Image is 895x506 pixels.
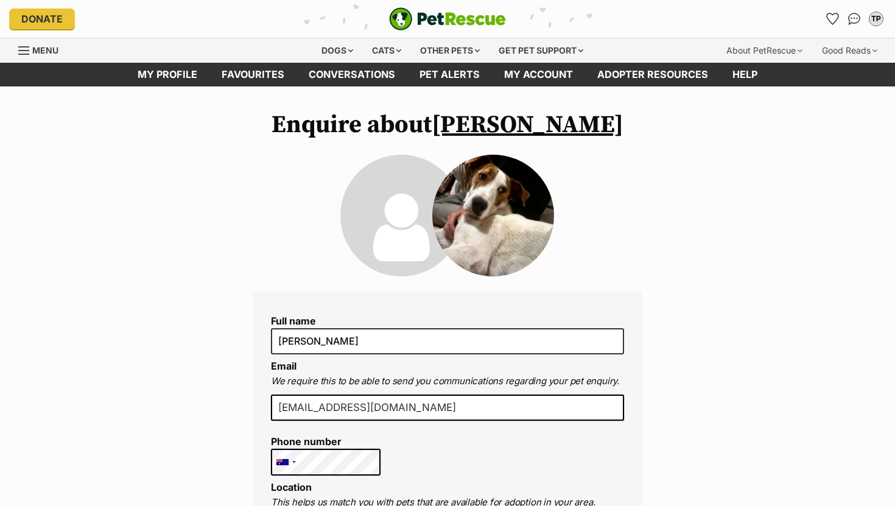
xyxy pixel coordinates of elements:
[389,7,506,30] img: logo-e224e6f780fb5917bec1dbf3a21bbac754714ae5b6737aabdf751b685950b380.svg
[823,9,886,29] ul: Account quick links
[253,111,642,139] h1: Enquire about
[492,63,585,86] a: My account
[813,38,886,63] div: Good Reads
[209,63,297,86] a: Favourites
[271,436,381,447] label: Phone number
[125,63,209,86] a: My profile
[272,449,300,475] div: Australia: +61
[432,155,554,276] img: Hank
[363,38,410,63] div: Cats
[313,38,362,63] div: Dogs
[271,374,624,388] p: We require this to be able to send you communications regarding your pet enquiry.
[870,13,882,25] div: TP
[271,360,297,372] label: Email
[585,63,720,86] a: Adopter resources
[848,13,861,25] img: chat-41dd97257d64d25036548639549fe6c8038ab92f7586957e7f3b1b290dea8141.svg
[718,38,811,63] div: About PetRescue
[9,9,75,29] a: Donate
[407,63,492,86] a: Pet alerts
[389,7,506,30] a: PetRescue
[490,38,592,63] div: Get pet support
[823,9,842,29] a: Favourites
[18,38,67,60] a: Menu
[271,481,312,493] label: Location
[432,110,623,140] a: [PERSON_NAME]
[271,328,624,354] input: E.g. Jimmy Chew
[844,9,864,29] a: Conversations
[297,63,407,86] a: conversations
[412,38,488,63] div: Other pets
[866,9,886,29] button: My account
[720,63,770,86] a: Help
[271,315,624,326] label: Full name
[32,45,58,55] span: Menu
